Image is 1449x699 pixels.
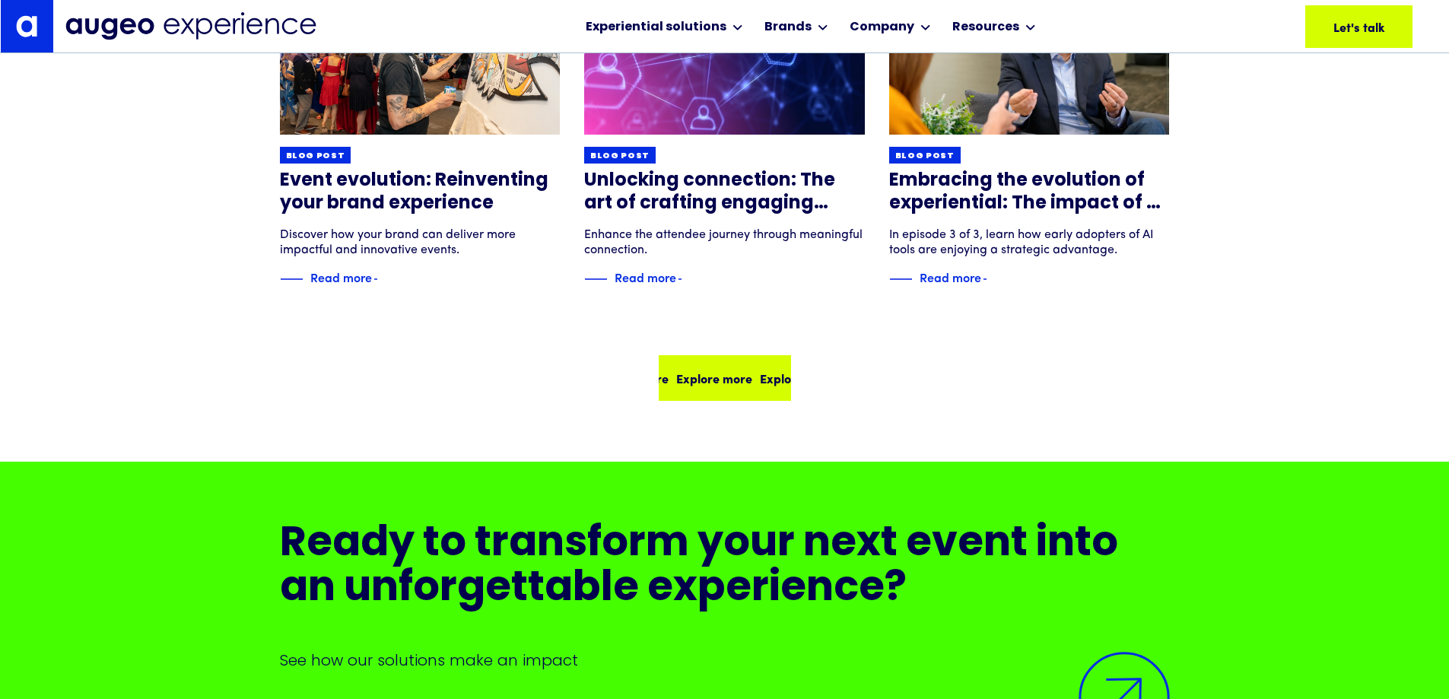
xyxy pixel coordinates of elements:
div: Blog post [286,151,345,162]
div: Blog post [895,151,955,162]
img: Blue text arrow [373,270,396,288]
h2: Ready to transform your next event into an unforgettable experience? [280,523,1170,613]
div: Explore more [620,369,696,387]
div: In episode 3 of 3, learn how early adopters of AI tools are enjoying a strategic advantage. [889,227,1170,258]
h3: Unlocking connection: The art of crafting engaging experiences through modern networking strategies [584,170,865,215]
div: Read more [615,268,676,286]
img: Blue decorative line [280,270,303,288]
div: Discover how your brand can deliver more impactful and innovative events. [280,227,561,258]
p: See how our solutions make an impact [280,650,1170,671]
div: Read more [920,268,981,286]
img: Blue decorative line [584,270,607,288]
img: Blue decorative line [889,270,912,288]
div: Brands [764,18,812,37]
a: Let's talk [1305,5,1412,48]
div: Explore more [704,369,780,387]
div: Enhance the attendee journey through meaningful connection. [584,227,865,258]
img: Augeo's "a" monogram decorative logo in white. [16,15,37,37]
h3: Event evolution: Reinventing your brand experience [280,170,561,215]
div: Resources [952,18,1019,37]
div: Explore more [787,369,863,387]
div: Experiential solutions [586,18,726,37]
img: Blue text arrow [983,270,1006,288]
img: Blue text arrow [678,270,701,288]
div: Company [850,18,914,37]
img: Augeo Experience business unit full logo in midnight blue. [65,12,316,40]
h3: Embracing the evolution of experiential: The impact of AI in revolutionizing attendee journeys [889,170,1170,215]
a: Explore moreExplore moreExplore more [659,355,791,401]
div: Blog post [590,151,650,162]
div: Read more [310,268,372,286]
